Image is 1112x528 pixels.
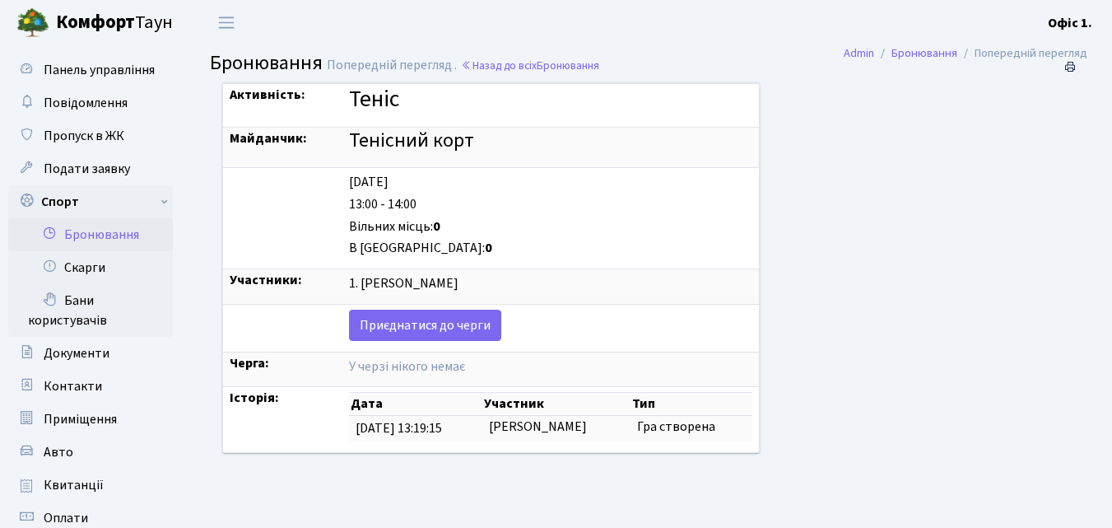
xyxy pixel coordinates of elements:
a: Квитанції [8,469,173,502]
b: Офіс 1. [1048,14,1092,32]
a: Назад до всіхБронювання [461,58,599,73]
div: 1. [PERSON_NAME] [349,274,751,293]
span: Авто [44,443,73,461]
span: Документи [44,344,109,362]
span: Бронювання [537,58,599,73]
b: Комфорт [56,9,135,35]
h4: Тенісний корт [349,129,751,153]
strong: Активність: [230,86,305,104]
a: Повідомлення [8,86,173,119]
a: Приєднатися до черги [349,310,501,341]
a: Контакти [8,370,173,403]
a: Бронювання [891,44,957,62]
strong: Майданчик: [230,129,307,147]
span: Таун [56,9,173,37]
a: Спорт [8,185,173,218]
strong: Історія: [230,389,279,407]
span: Приміщення [44,410,117,428]
div: 13:00 - 14:00 [349,195,751,214]
span: Пропуск в ЖК [44,127,124,145]
a: Авто [8,436,173,469]
th: Тип [630,393,752,416]
img: logo.png [16,7,49,40]
span: Попередній перегляд . [327,56,457,74]
a: Бронювання [8,218,173,251]
span: Подати заявку [44,160,130,178]
a: Документи [8,337,173,370]
strong: Участники: [230,271,302,289]
a: Подати заявку [8,152,173,185]
b: 0 [433,217,440,236]
a: Скарги [8,251,173,284]
span: Повідомлення [44,94,128,112]
td: [DATE] 13:19:15 [349,416,482,442]
div: [DATE] [349,173,751,192]
span: Гра створена [637,418,715,436]
span: Контакти [44,377,102,395]
span: У черзі нікого немає [349,357,465,376]
nav: breadcrumb [819,36,1112,71]
span: Бронювання [210,49,323,77]
a: Admin [844,44,874,62]
h3: Теніс [349,86,751,114]
div: В [GEOGRAPHIC_DATA]: [349,239,751,258]
a: Пропуск в ЖК [8,119,173,152]
div: Вільних місць: [349,217,751,236]
span: Оплати [44,509,88,527]
b: 0 [485,239,492,257]
span: Панель управління [44,61,155,79]
span: Квитанції [44,476,104,494]
td: [PERSON_NAME] [482,416,630,442]
a: Бани користувачів [8,284,173,337]
a: Приміщення [8,403,173,436]
a: Офіс 1. [1048,13,1092,33]
th: Участник [482,393,630,416]
button: Переключити навігацію [206,9,247,36]
strong: Черга: [230,354,269,372]
a: Панель управління [8,54,173,86]
th: Дата [349,393,482,416]
li: Попередній перегляд [957,44,1087,63]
